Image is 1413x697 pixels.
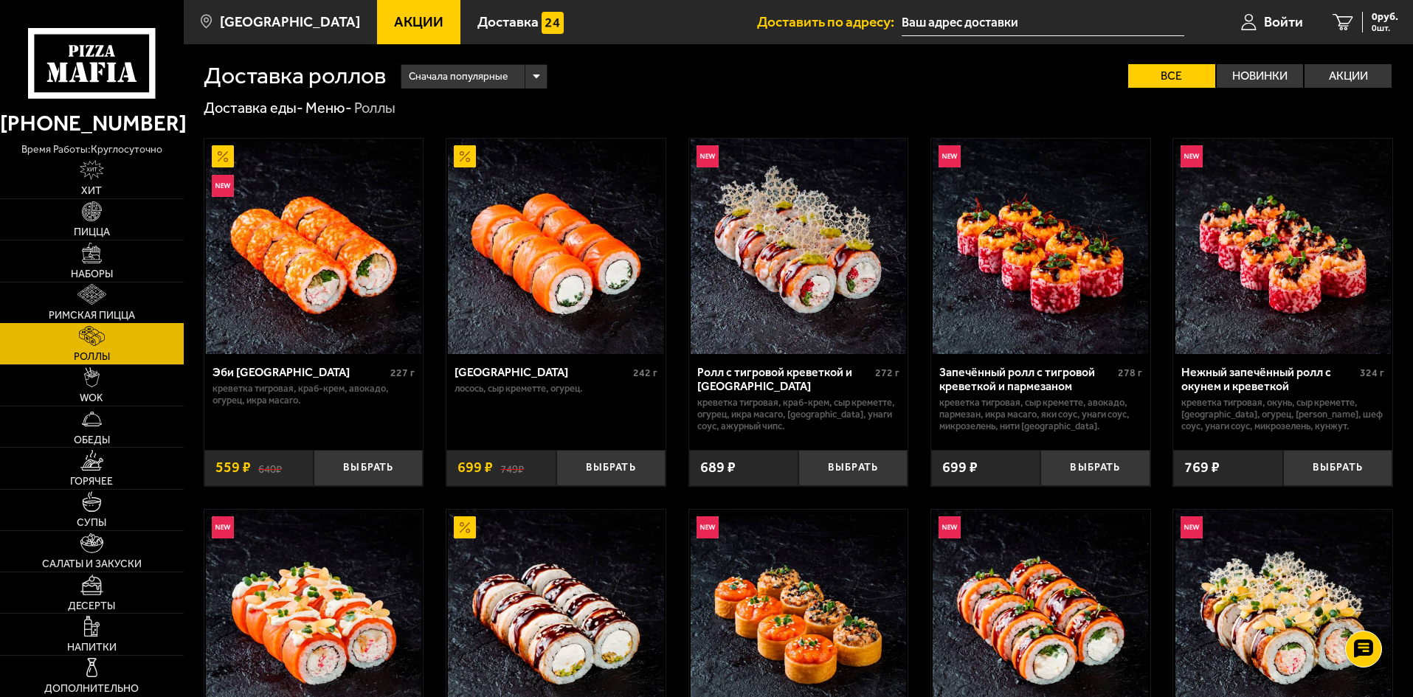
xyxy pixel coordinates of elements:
[409,63,508,91] span: Сначала популярные
[70,476,113,487] span: Горячее
[67,642,117,653] span: Напитки
[204,99,303,117] a: Доставка еды-
[68,601,115,611] span: Десерты
[477,15,539,29] span: Доставка
[49,311,135,321] span: Римская пицца
[1040,450,1150,486] button: Выбрать
[1372,12,1398,22] span: 0 руб.
[314,450,423,486] button: Выбрать
[448,139,663,354] img: Филадельфия
[212,516,234,538] img: Новинка
[556,450,666,486] button: Выбрать
[542,12,564,34] img: 15daf4d41897b9f0e9f617042186c801.svg
[454,516,476,538] img: Акционный
[1181,145,1203,167] img: Новинка
[455,365,629,379] div: [GEOGRAPHIC_DATA]
[74,227,110,237] span: Пицца
[81,186,102,196] span: Хит
[633,367,657,379] span: 242 г
[689,139,908,354] a: НовинкаРолл с тигровой креветкой и Гуакамоле
[74,352,110,362] span: Роллы
[1360,367,1384,379] span: 324 г
[390,367,415,379] span: 227 г
[446,139,666,354] a: АкционныйФиладельфия
[798,450,908,486] button: Выбрать
[1217,64,1304,88] label: Новинки
[215,460,251,475] span: 559 ₽
[931,139,1150,354] a: НовинкаЗапечённый ролл с тигровой креветкой и пармезаном
[757,15,902,29] span: Доставить по адресу:
[71,269,113,280] span: Наборы
[394,15,443,29] span: Акции
[44,684,139,694] span: Дополнительно
[939,516,961,538] img: Новинка
[204,139,424,354] a: АкционныйНовинкаЭби Калифорния
[1128,64,1215,88] label: Все
[42,559,142,569] span: Салаты и закуски
[213,383,415,406] p: креветка тигровая, краб-крем, авокадо, огурец, икра масаго.
[213,365,387,379] div: Эби [GEOGRAPHIC_DATA]
[700,460,736,475] span: 689 ₽
[1305,64,1392,88] label: Акции
[875,367,899,379] span: 272 г
[354,99,395,118] div: Роллы
[1181,516,1203,538] img: Новинка
[697,365,872,393] div: Ролл с тигровой креветкой и [GEOGRAPHIC_DATA]
[258,460,282,475] s: 640 ₽
[939,397,1142,432] p: креветка тигровая, Сыр креметте, авокадо, пармезан, икра масаго, яки соус, унаги соус, микрозелен...
[206,139,421,354] img: Эби Калифорния
[1283,450,1392,486] button: Выбрать
[220,15,360,29] span: [GEOGRAPHIC_DATA]
[455,383,657,395] p: лосось, Сыр креметте, огурец.
[939,145,961,167] img: Новинка
[697,516,719,538] img: Новинка
[939,365,1114,393] div: Запечённый ролл с тигровой креветкой и пармезаном
[212,145,234,167] img: Акционный
[942,460,978,475] span: 699 ₽
[1175,139,1391,354] img: Нежный запечённый ролл с окунем и креветкой
[1173,139,1392,354] a: НовинкаНежный запечённый ролл с окунем и креветкой
[77,518,106,528] span: Супы
[933,139,1148,354] img: Запечённый ролл с тигровой креветкой и пармезаном
[1181,397,1384,432] p: креветка тигровая, окунь, Сыр креметте, [GEOGRAPHIC_DATA], огурец, [PERSON_NAME], шеф соус, унаги...
[1181,365,1356,393] div: Нежный запечённый ролл с окунем и креветкой
[454,145,476,167] img: Акционный
[80,393,103,403] span: WOK
[697,145,719,167] img: Новинка
[74,435,110,445] span: Обеды
[697,397,900,432] p: креветка тигровая, краб-крем, Сыр креметте, огурец, икра масаго, [GEOGRAPHIC_DATA], унаги соус, а...
[1264,15,1303,29] span: Войти
[1184,460,1220,475] span: 769 ₽
[500,460,524,475] s: 749 ₽
[1372,24,1398,32] span: 0 шт.
[305,99,352,117] a: Меню-
[691,139,906,354] img: Ролл с тигровой креветкой и Гуакамоле
[212,175,234,197] img: Новинка
[204,64,386,88] h1: Доставка роллов
[1118,367,1142,379] span: 278 г
[457,460,493,475] span: 699 ₽
[902,9,1184,36] input: Ваш адрес доставки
